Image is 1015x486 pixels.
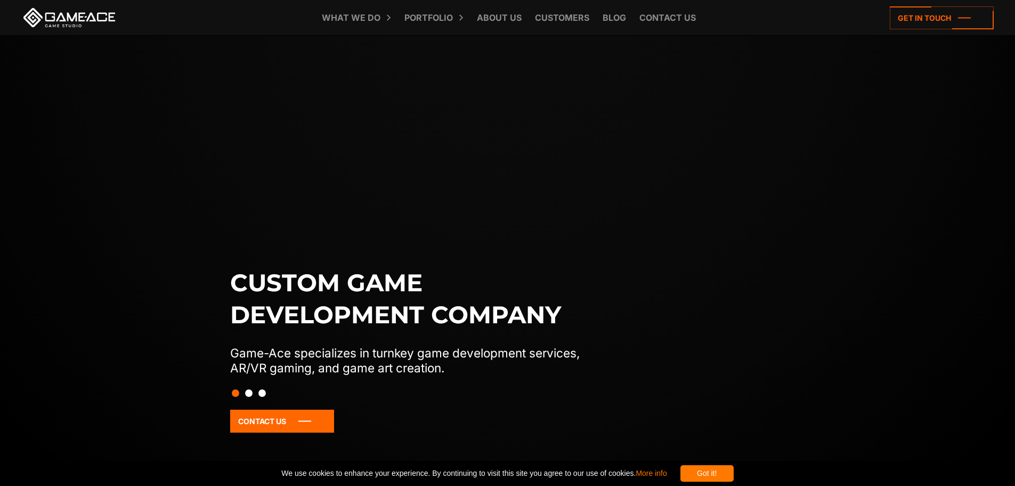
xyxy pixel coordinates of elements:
[230,267,602,331] h1: Custom game development company
[230,346,602,376] p: Game-Ace specializes in turnkey game development services, AR/VR gaming, and game art creation.
[230,410,334,433] a: Contact Us
[890,6,994,29] a: Get in touch
[680,465,734,482] div: Got it!
[636,469,667,477] a: More info
[232,384,239,402] button: Slide 1
[245,384,253,402] button: Slide 2
[258,384,266,402] button: Slide 3
[281,465,667,482] span: We use cookies to enhance your experience. By continuing to visit this site you agree to our use ...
